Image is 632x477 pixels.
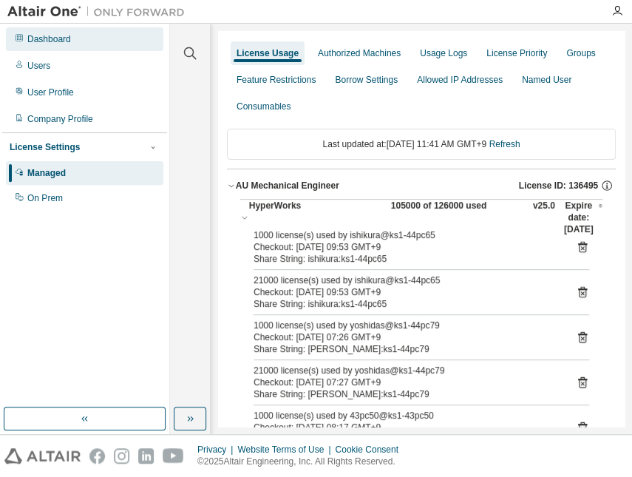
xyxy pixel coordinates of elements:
div: 21000 license(s) used by yoshidas@ks1-44pc79 [254,365,554,376]
div: License Usage [237,47,299,59]
div: Checkout: [DATE] 09:53 GMT+9 [254,286,554,298]
div: v25.0 [533,200,555,235]
img: youtube.svg [163,448,184,464]
div: Checkout: [DATE] 07:26 GMT+9 [254,331,554,343]
div: Allowed IP Addresses [417,74,503,86]
div: 1000 license(s) used by 43pc50@ks1-43pc50 [254,410,554,422]
div: Checkout: [DATE] 07:27 GMT+9 [254,376,554,388]
div: Share String: ishikura:ks1-44pc65 [254,298,554,310]
div: Checkout: [DATE] 09:53 GMT+9 [254,241,554,253]
p: © 2025 Altair Engineering, Inc. All Rights Reserved. [197,456,407,468]
span: License ID: 136495 [519,180,598,192]
div: License Priority [486,47,547,59]
div: On Prem [27,192,63,204]
div: Dashboard [27,33,71,45]
div: Website Terms of Use [237,444,335,456]
img: linkedin.svg [138,448,154,464]
div: AU Mechanical Engineer [236,180,339,192]
div: Checkout: [DATE] 08:17 GMT+9 [254,422,554,433]
div: Groups [566,47,595,59]
div: Borrow Settings [335,74,398,86]
div: Expire date: [DATE] [564,200,602,235]
img: facebook.svg [89,448,105,464]
div: User Profile [27,87,74,98]
div: Usage Logs [420,47,467,59]
div: 1000 license(s) used by yoshidas@ks1-44pc79 [254,319,554,331]
button: AU Mechanical EngineerLicense ID: 136495 [227,169,616,202]
img: instagram.svg [114,448,129,464]
div: 105000 of 126000 used [391,200,524,235]
a: Refresh [489,139,520,149]
div: Consumables [237,101,290,112]
div: Feature Restrictions [237,74,316,86]
div: Cookie Consent [335,444,407,456]
div: Share String: ishikura:ks1-44pc65 [254,253,554,265]
div: Authorized Machines [318,47,401,59]
img: Altair One [7,4,192,19]
div: Share String: [PERSON_NAME]:ks1-44pc79 [254,343,554,355]
div: HyperWorks [249,200,382,235]
div: Company Profile [27,113,93,125]
div: Share String: [PERSON_NAME]:ks1-44pc79 [254,388,554,400]
div: License Settings [10,141,80,153]
div: Privacy [197,444,237,456]
div: 21000 license(s) used by ishikura@ks1-44pc65 [254,274,554,286]
div: 1000 license(s) used by ishikura@ks1-44pc65 [254,229,554,241]
div: Users [27,60,50,72]
div: Named User [522,74,571,86]
button: HyperWorks105000 of 126000 usedv25.0Expire date:[DATE] [240,200,602,235]
div: Last updated at: [DATE] 11:41 AM GMT+9 [227,129,616,160]
img: altair_logo.svg [4,448,81,464]
div: Managed [27,167,66,179]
